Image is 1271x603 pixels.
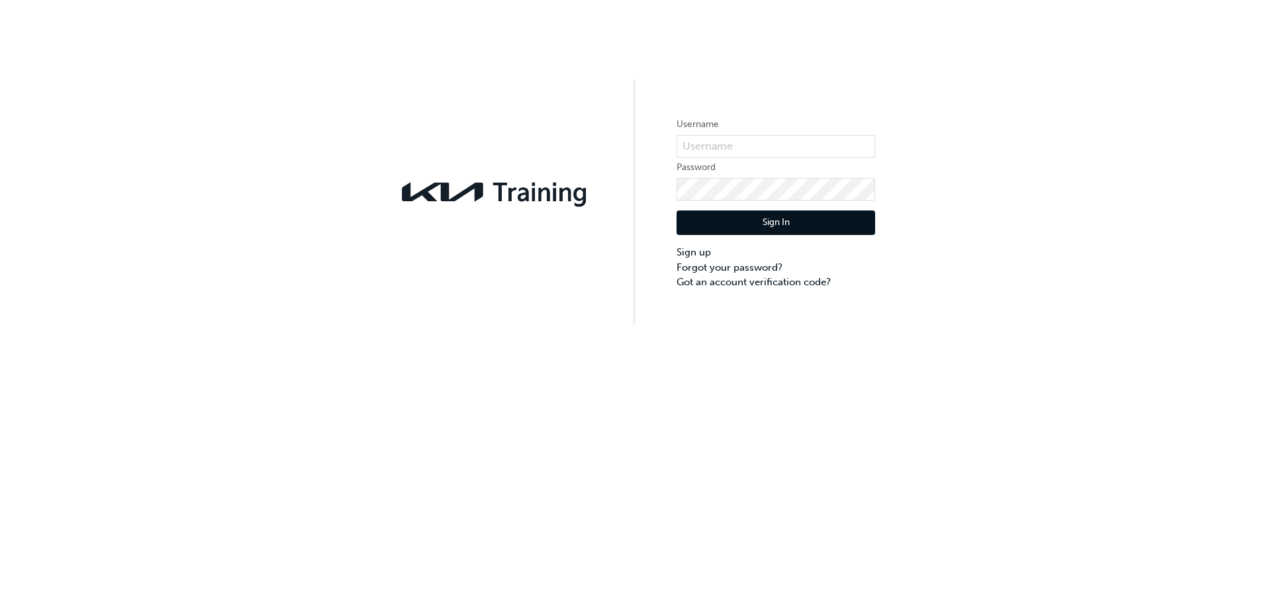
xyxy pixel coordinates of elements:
a: Sign up [677,245,875,260]
label: Username [677,116,875,132]
a: Forgot your password? [677,260,875,275]
input: Username [677,135,875,158]
a: Got an account verification code? [677,275,875,290]
label: Password [677,160,875,175]
button: Sign In [677,210,875,236]
img: kia-training [396,174,594,210]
